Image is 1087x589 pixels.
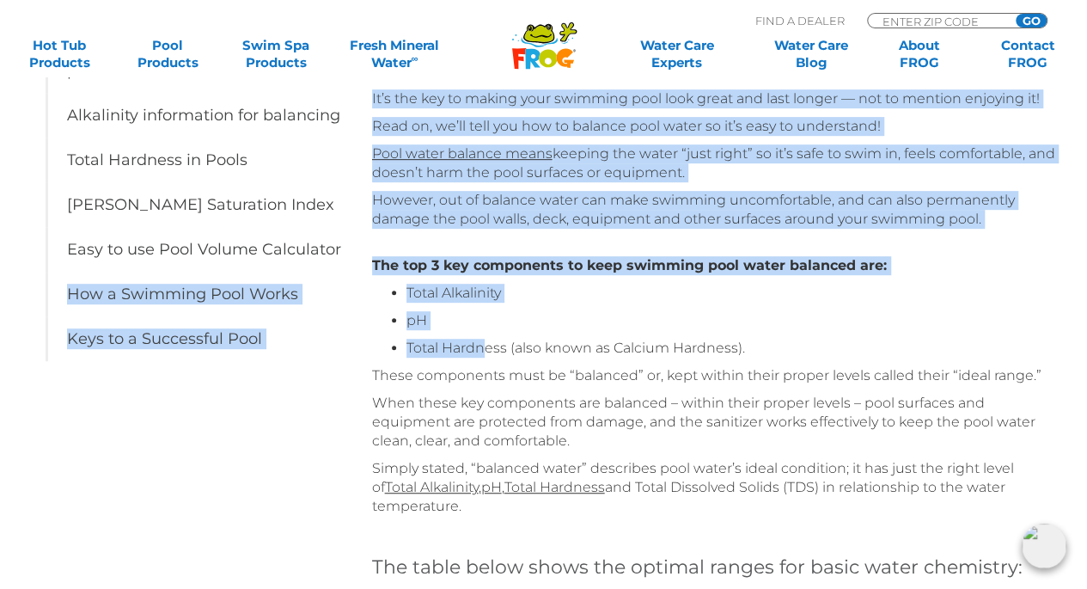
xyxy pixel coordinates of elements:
[234,37,318,71] a: Swim SpaProducts
[372,459,1060,516] p: Simply stated, “balanced water” describes pool water’s ideal condition; it has just the right lev...
[1022,524,1066,568] img: openIcon
[406,311,1060,330] li: pH
[372,191,1060,229] p: However, out of balance water can make swimming uncomfortable, and can also permanently damage th...
[372,552,1060,582] h4: The table below shows the optimal ranges for basic water chemistry:
[769,37,853,71] a: Water CareBlog
[372,117,1060,136] p: Read on, we’ll tell you how to balance pool water so it’s easy to understand!
[412,52,418,64] sup: ∞
[406,284,1060,303] li: Total Alkalinity
[385,479,479,495] a: Total Alkalinity
[406,339,1060,358] li: Total Hardness (also known as Calcium Hardness).
[372,145,553,162] a: Pool water balance means
[372,257,887,273] strong: The top 3 key components to keep swimming pool water balanced are:
[46,316,346,361] a: Keys to a Successful Pool
[504,479,605,495] a: Total Hardness
[125,37,210,71] a: PoolProducts
[372,89,1060,108] p: It’s the key to making your swimming pool look great and last longer — not to mention enjoying it!
[46,93,346,138] a: Alkalinity information for balancing
[755,13,845,28] p: Find A Dealer
[372,366,1060,385] p: These components must be “balanced” or, kept within their proper levels called their “ideal range.”
[877,37,962,71] a: AboutFROG
[881,14,997,28] input: Zip Code Form
[1016,14,1047,28] input: GO
[342,37,448,71] a: Fresh MineralWater∞
[481,479,502,495] a: pH
[608,37,745,71] a: Water CareExperts
[46,182,346,227] a: [PERSON_NAME] Saturation Index
[46,272,346,316] a: How a Swimming Pool Works
[372,394,1060,451] p: When these key components are balanced – within their proper levels – pool surfaces and equipment...
[986,37,1070,71] a: ContactFROG
[46,227,346,272] a: Easy to use Pool Volume Calculator
[372,144,1060,182] p: keeping the water “just right” so it’s safe to swim in, feels comfortable, and doesn’t harm the p...
[17,37,101,71] a: Hot TubProducts
[46,138,346,182] a: Total Hardness in Pools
